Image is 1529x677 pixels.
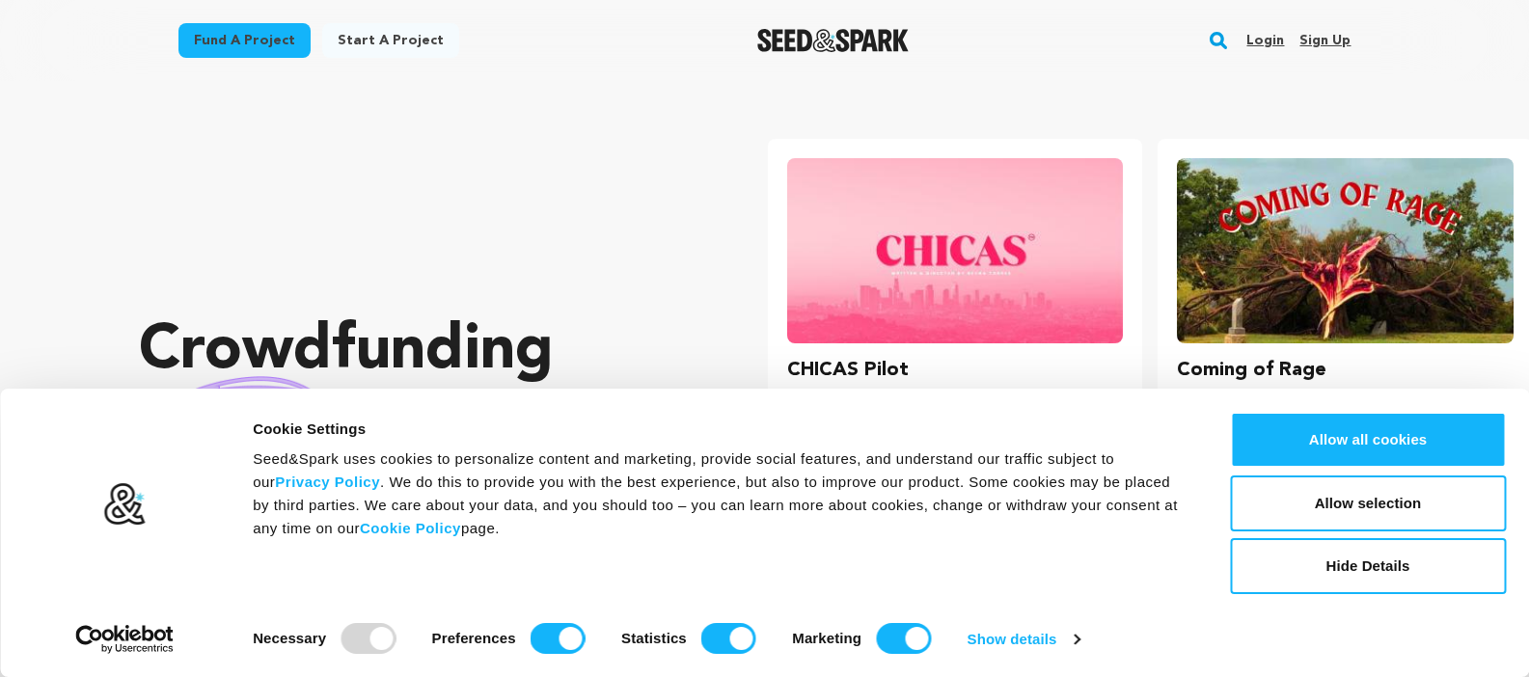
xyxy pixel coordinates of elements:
img: hand sketched image [139,376,342,481]
p: Crowdfunding that . [139,313,691,468]
strong: Statistics [621,630,687,646]
a: Start a project [322,23,459,58]
strong: Marketing [792,630,861,646]
img: CHICAS Pilot image [787,158,1124,343]
a: Cookie Policy [360,520,461,536]
a: Usercentrics Cookiebot - opens in a new window [41,625,209,654]
a: Sign up [1299,25,1351,56]
img: Coming of Rage image [1177,158,1514,343]
legend: Consent Selection [252,615,253,616]
h3: CHICAS Pilot [787,355,909,386]
a: Show details [968,625,1079,654]
img: Seed&Spark Logo Dark Mode [757,29,909,52]
a: Fund a project [178,23,311,58]
div: Cookie Settings [253,418,1187,441]
strong: Necessary [253,630,326,646]
a: Login [1246,25,1284,56]
a: Privacy Policy [275,474,380,490]
img: logo [103,482,147,527]
button: Hide Details [1230,538,1506,594]
div: Seed&Spark uses cookies to personalize content and marketing, provide social features, and unders... [253,447,1187,540]
button: Allow all cookies [1230,412,1506,468]
button: Allow selection [1230,475,1506,531]
strong: Preferences [432,630,516,646]
h3: Coming of Rage [1177,355,1326,386]
a: Seed&Spark Homepage [757,29,909,52]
